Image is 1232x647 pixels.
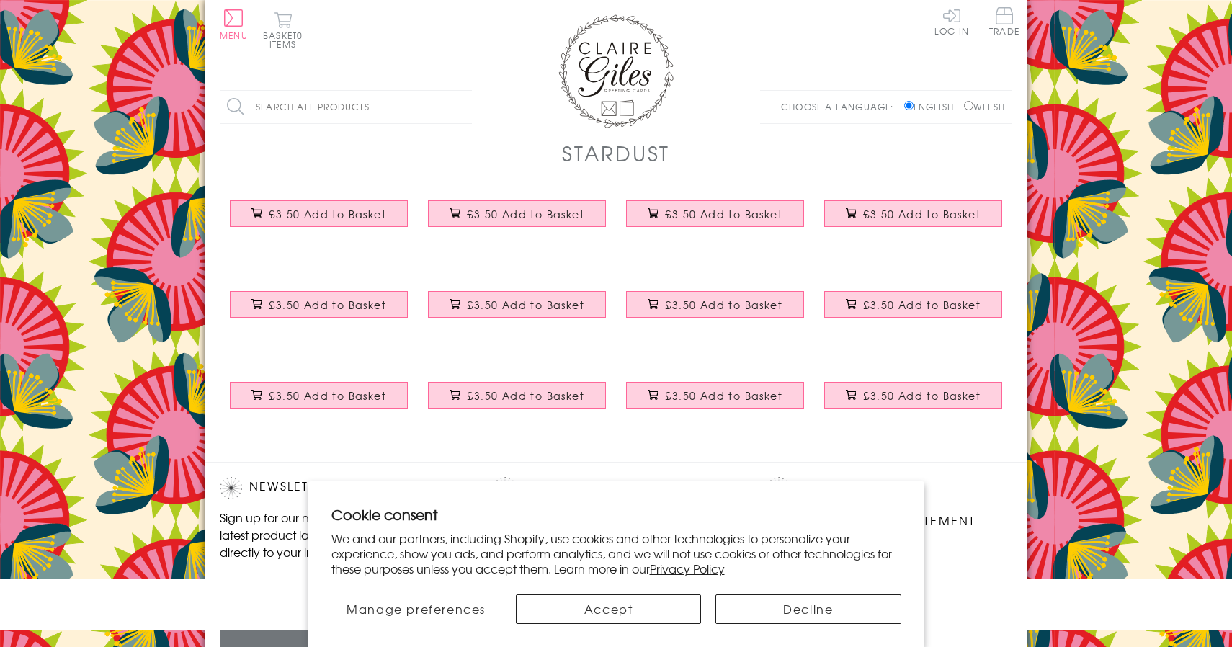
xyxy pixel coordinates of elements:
[269,298,386,312] span: £3.50 Add to Basket
[715,594,901,624] button: Decline
[467,298,584,312] span: £3.50 Add to Basket
[467,388,584,403] span: £3.50 Add to Basket
[220,577,465,590] label: Email Address
[230,382,409,409] button: £3.50 Add to Basket
[418,280,616,342] a: Valentine's Day Card, Marble background, You & Me £3.50 Add to Basket
[269,207,386,221] span: £3.50 Add to Basket
[347,600,486,617] span: Manage preferences
[558,14,674,128] img: Claire Giles Greetings Cards
[220,189,418,251] a: Valentine's Day Card, Typewriter, I love you £3.50 Add to Basket
[814,371,1012,433] a: Mother's Day Card, Mum and child heart, Mummy Rocks £3.50 Add to Basket
[331,594,501,624] button: Manage preferences
[824,291,1003,318] button: £3.50 Add to Basket
[626,382,805,409] button: £3.50 Add to Basket
[220,91,472,123] input: Search all products
[989,7,1019,38] a: Trade
[964,101,973,110] input: Welsh
[814,189,1012,251] a: Valentine's Day Card, Pegs - Love You, I 'Heart' You £3.50 Add to Basket
[904,101,914,110] input: English
[220,29,248,42] span: Menu
[863,207,981,221] span: £3.50 Add to Basket
[269,388,386,403] span: £3.50 Add to Basket
[964,100,1005,113] label: Welsh
[824,200,1003,227] button: £3.50 Add to Basket
[418,371,616,433] a: Mother's Day Card, Star, Mum you're 1 in a million £3.50 Add to Basket
[616,280,814,342] a: Mother's Day Card, Clouds and a Rainbow, Happy Mother's Day £3.50 Add to Basket
[616,189,814,251] a: Valentine's Day Card, Love Heart, You Make My Heart Skip £3.50 Add to Basket
[626,200,805,227] button: £3.50 Add to Basket
[665,207,782,221] span: £3.50 Add to Basket
[331,531,901,576] p: We and our partners, including Shopify, use cookies and other technologies to personalize your ex...
[220,371,418,433] a: Good Luck Card, Crayons, Good Luck on your First Day at School £3.50 Add to Basket
[626,291,805,318] button: £3.50 Add to Basket
[824,382,1003,409] button: £3.50 Add to Basket
[781,100,901,113] p: Choose a language:
[814,280,1012,342] a: Sympathy, Sorry, Thinking of you Card, Watercolour, With Sympathy £3.50 Add to Basket
[230,200,409,227] button: £3.50 Add to Basket
[220,477,465,499] h2: Newsletter
[428,200,607,227] button: £3.50 Add to Basket
[331,504,901,525] h2: Cookie consent
[418,189,616,251] a: Valentine's Day Card, Marble background, Valentine £3.50 Add to Basket
[220,280,418,342] a: Valentine's Day Card, Tattooed lovers, Happy Valentine's Day £3.50 Add to Basket
[269,29,303,50] span: 0 items
[263,12,303,48] button: Basket0 items
[616,371,814,433] a: Mother's Day Card, Pink Circle, Mum you are the best £3.50 Add to Basket
[428,382,607,409] button: £3.50 Add to Basket
[220,9,248,40] button: Menu
[494,477,738,499] h2: Follow Us
[934,7,969,35] a: Log In
[516,594,701,624] button: Accept
[989,7,1019,35] span: Trade
[797,477,911,496] a: Privacy Policy
[220,509,465,561] p: Sign up for our newsletter to receive the latest product launches, news and offers directly to yo...
[428,291,607,318] button: £3.50 Add to Basket
[650,560,725,577] a: Privacy Policy
[665,388,782,403] span: £3.50 Add to Basket
[665,298,782,312] span: £3.50 Add to Basket
[457,91,472,123] input: Search
[230,291,409,318] button: £3.50 Add to Basket
[863,388,981,403] span: £3.50 Add to Basket
[562,138,670,168] h1: Stardust
[467,207,584,221] span: £3.50 Add to Basket
[863,298,981,312] span: £3.50 Add to Basket
[904,100,961,113] label: English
